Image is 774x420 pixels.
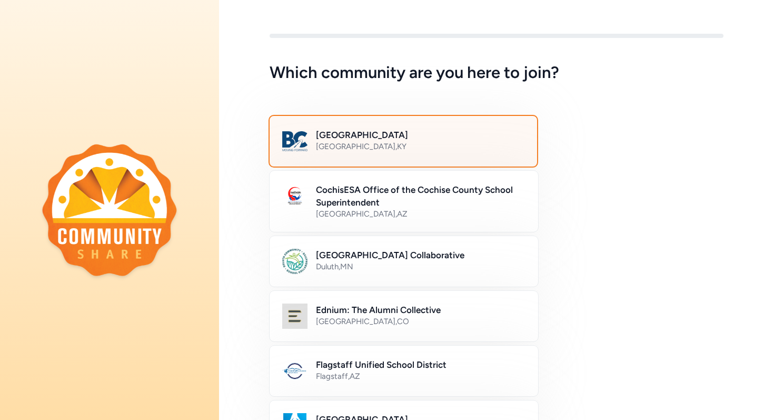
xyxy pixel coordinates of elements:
[282,129,307,154] img: Logo
[42,144,177,276] img: logo
[282,183,307,209] img: Logo
[316,129,524,141] h2: [GEOGRAPHIC_DATA]
[316,141,524,152] div: [GEOGRAPHIC_DATA] , KY
[316,209,525,219] div: [GEOGRAPHIC_DATA] , AZ
[316,371,525,382] div: Flagstaff , AZ
[270,63,723,82] h5: Which community are you here to join?
[282,249,307,274] img: Logo
[316,304,525,316] h2: Ednium: The Alumni Collective
[316,183,525,209] h2: CochisESA Office of the Cochise County School Superintendent
[316,249,525,261] h2: [GEOGRAPHIC_DATA] Collaborative
[316,316,525,327] div: [GEOGRAPHIC_DATA] , CO
[316,358,525,371] h2: Flagstaff Unified School District
[282,358,307,384] img: Logo
[282,304,307,329] img: Logo
[316,261,525,272] div: Duluth , MN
